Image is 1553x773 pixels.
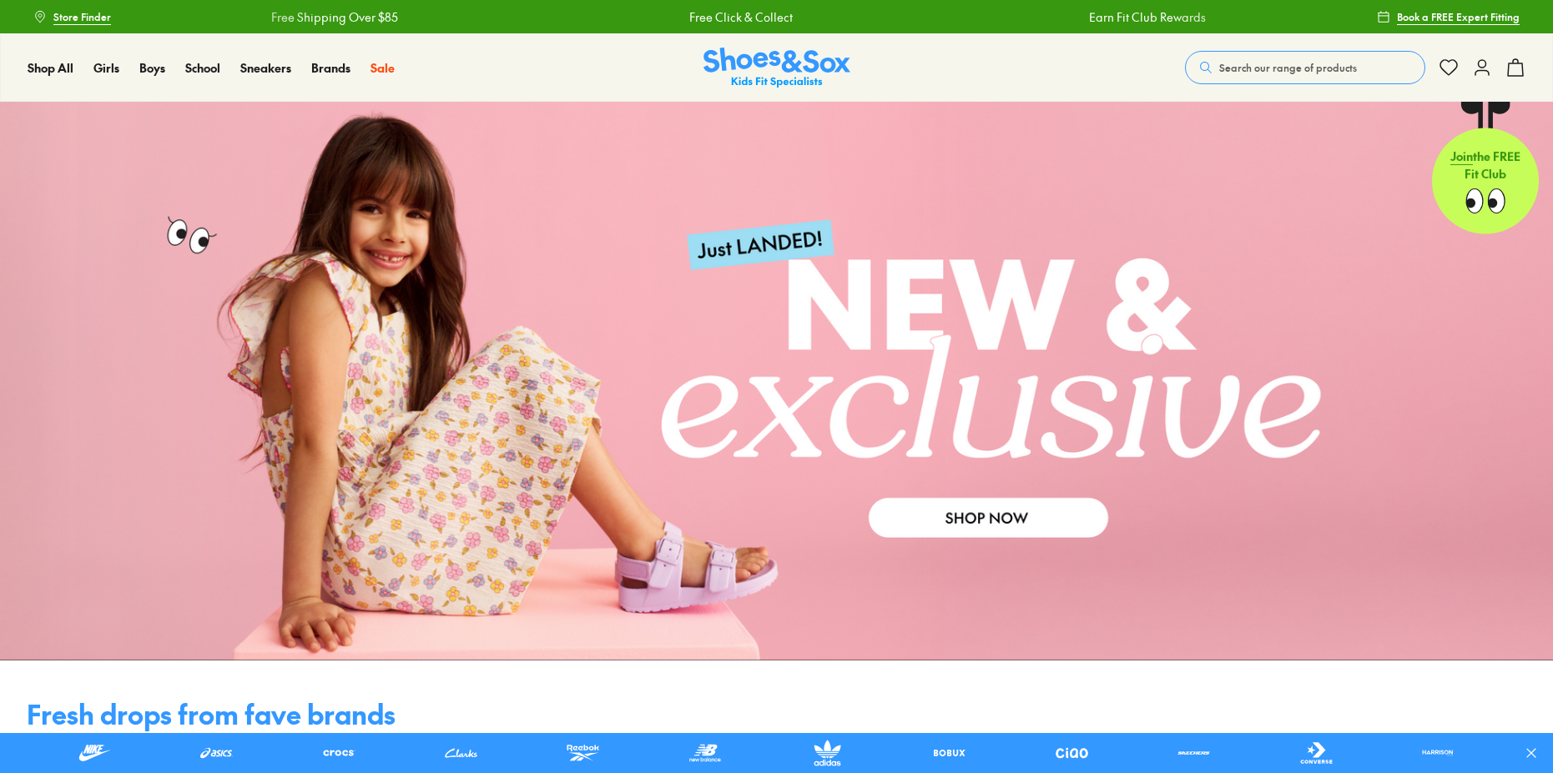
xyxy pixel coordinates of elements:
[266,8,393,26] a: Free Shipping Over $85
[684,8,788,26] a: Free Click & Collect
[311,59,350,77] a: Brands
[33,2,111,32] a: Store Finder
[1084,8,1201,26] a: Earn Fit Club Rewards
[93,59,119,76] span: Girls
[240,59,291,76] span: Sneakers
[371,59,395,76] span: Sale
[1377,2,1520,32] a: Book a FREE Expert Fitting
[28,59,73,76] span: Shop All
[1432,101,1539,234] a: Jointhe FREE Fit Club
[185,59,220,77] a: School
[139,59,165,76] span: Boys
[703,48,850,88] a: Shoes & Sox
[371,59,395,77] a: Sale
[139,59,165,77] a: Boys
[703,48,850,88] img: SNS_Logo_Responsive.svg
[1450,148,1473,164] span: Join
[185,59,220,76] span: School
[93,59,119,77] a: Girls
[53,9,111,24] span: Store Finder
[1432,134,1539,196] p: the FREE Fit Club
[1219,60,1357,75] span: Search our range of products
[1397,9,1520,24] span: Book a FREE Expert Fitting
[28,59,73,77] a: Shop All
[240,59,291,77] a: Sneakers
[311,59,350,76] span: Brands
[1185,51,1425,84] button: Search our range of products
